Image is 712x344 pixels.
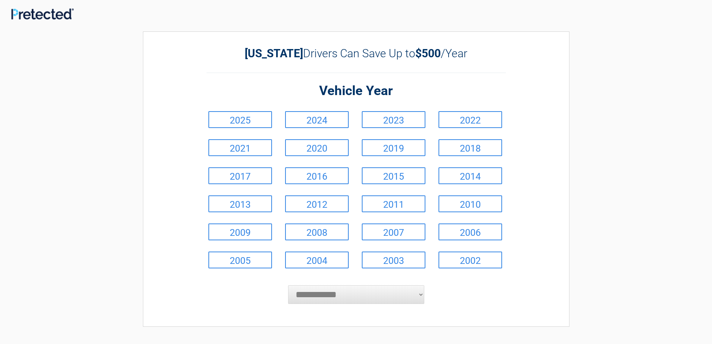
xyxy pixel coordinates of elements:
[285,223,349,240] a: 2008
[245,47,303,60] b: [US_STATE]
[208,223,272,240] a: 2009
[362,223,425,240] a: 2007
[362,139,425,156] a: 2019
[362,252,425,268] a: 2003
[285,139,349,156] a: 2020
[208,195,272,212] a: 2013
[362,167,425,184] a: 2015
[207,47,506,60] h2: Drivers Can Save Up to /Year
[415,47,441,60] b: $500
[285,167,349,184] a: 2016
[208,167,272,184] a: 2017
[438,139,502,156] a: 2018
[208,139,272,156] a: 2021
[438,167,502,184] a: 2014
[11,8,74,19] img: Main Logo
[208,111,272,128] a: 2025
[285,252,349,268] a: 2004
[438,223,502,240] a: 2006
[362,195,425,212] a: 2011
[207,82,506,100] h2: Vehicle Year
[438,195,502,212] a: 2010
[362,111,425,128] a: 2023
[208,252,272,268] a: 2005
[438,252,502,268] a: 2002
[438,111,502,128] a: 2022
[285,111,349,128] a: 2024
[285,195,349,212] a: 2012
